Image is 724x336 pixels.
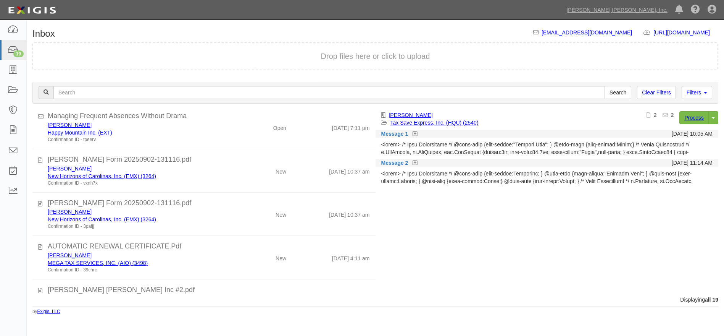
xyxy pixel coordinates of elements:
[27,296,724,304] div: Displaying
[637,86,676,99] a: Clear Filters
[48,260,148,266] a: MEGA TAX SERVICES, INC. (AIO) (3498)
[276,165,286,175] div: New
[48,209,92,215] a: [PERSON_NAME]
[381,130,408,138] a: Message 1
[276,252,286,262] div: New
[48,166,92,172] a: [PERSON_NAME]
[48,155,370,165] div: ACORD Form 20250902-131116.pdf
[679,111,709,124] a: Process
[376,130,719,138] div: Message 1 [DATE] 10:05 AM
[48,242,370,252] div: AUTOMATIC RENEWAL CERTIFICATE.Pdf
[13,50,24,57] div: 19
[276,208,286,219] div: New
[48,252,92,258] a: [PERSON_NAME]
[48,111,370,121] div: Managing Frequent Absences Without Drama
[48,198,370,208] div: ACORD Form 20250902-131116.pdf
[682,86,712,99] a: Filters
[332,252,370,262] div: [DATE] 4:11 am
[321,51,430,62] button: Drop files here or click to upload
[329,295,369,306] div: [DATE] 11:14 am
[53,86,605,99] input: Search
[381,170,713,185] div: <lorem> /* Ipsu Dolorsitame */ @cons-adip {elit-seddoe:Temporinc; } @utla-etdo {magn-aliqua:"Enim...
[37,309,60,314] a: Exigis, LLC
[48,180,231,187] div: Confirmation ID - vxnh7x
[6,3,58,17] img: logo-5460c22ac91f19d4615b14bd174203de0afe785f0fc80cf4dbbc73dc1793850b.png
[48,295,231,303] div: Diane Lamb
[390,120,479,126] a: Tax Save Express, Inc. (HQU) (2540)
[672,130,713,138] div: [DATE] 10:05 AM
[48,136,231,143] div: Confirmation ID - tpeerv
[381,141,713,156] div: <lorem> /* Ipsu Dolorsitame */ @cons-adip {elit-seddoe:"Tempori Utla"; } @etdo-magn {aliq-enimad:...
[48,223,231,230] div: Confirmation ID - 3pafjj
[389,112,433,118] a: [PERSON_NAME]
[705,297,718,303] b: all 19
[563,2,671,18] a: [PERSON_NAME] [PERSON_NAME], Inc.
[332,121,370,132] div: [DATE] 7:11 pm
[691,5,700,15] i: Help Center - Complianz
[542,29,632,36] a: [EMAIL_ADDRESS][DOMAIN_NAME]
[329,208,369,219] div: [DATE] 10:37 am
[48,172,231,180] div: New Horizons of Carolinas, Inc. (EMX) (3264)
[48,173,156,179] a: New Horizons of Carolinas, Inc. (EMX) (3264)
[48,208,231,216] div: James C. Green
[329,165,369,175] div: [DATE] 10:37 am
[48,252,231,259] div: Sheila F. Smith
[32,29,55,39] h1: Inbox
[48,216,156,222] a: New Horizons of Carolinas, Inc. (EMX) (3264)
[48,165,231,172] div: James C. Green
[48,216,231,223] div: New Horizons of Carolinas, Inc. (EMX) (3264)
[381,159,408,167] a: Message 2
[671,112,674,118] b: 2
[48,285,370,295] div: Jackson Hewitt Inc #2.pdf
[32,308,60,315] small: by
[672,159,713,167] div: [DATE] 11:14 AM
[48,130,112,136] a: Happy Mountain Inc. (EXT)
[653,29,718,36] a: [URL][DOMAIN_NAME]
[48,122,92,128] a: [PERSON_NAME]
[48,259,231,267] div: MEGA TAX SERVICES, INC. (AIO) (3498)
[376,159,719,167] div: Message 2 [DATE] 11:14 AM
[273,121,286,132] div: Open
[276,295,286,306] div: New
[605,86,631,99] input: Search
[654,112,657,118] b: 2
[48,267,231,273] div: Confirmation ID - 39chrc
